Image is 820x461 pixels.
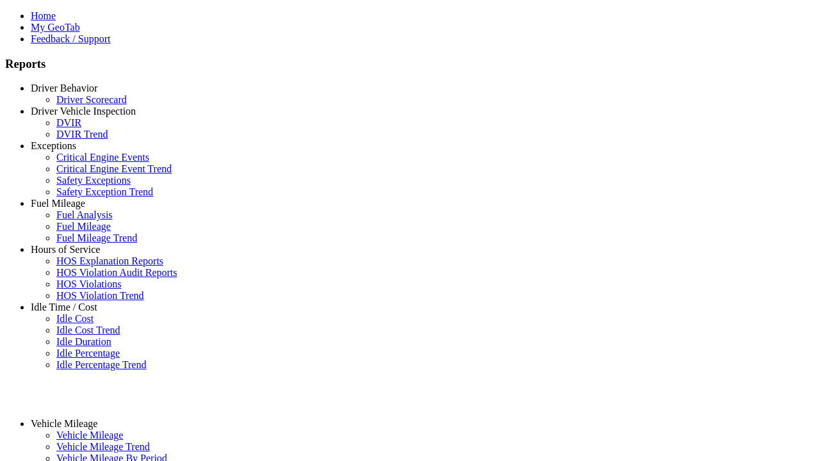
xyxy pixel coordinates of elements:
a: HOS Violations [56,279,121,289]
a: Critical Engine Events [56,152,149,163]
a: Idle Time / Cost [31,302,97,312]
a: My GeoTab [31,22,80,33]
a: Fuel Mileage [31,198,85,209]
a: Hours of Service [31,244,100,255]
a: Idle Cost [56,313,94,324]
a: Idle Percentage Trend [56,359,146,370]
a: Driver Behavior [31,83,97,93]
h3: Reports [5,57,815,71]
a: Fuel Mileage Trend [56,232,137,243]
a: Idle Percentage [56,348,120,359]
a: DVIR Trend [56,129,108,140]
a: HOS Violation Trend [56,290,144,301]
a: HOS Explanation Reports [56,255,163,266]
a: Fuel Analysis [56,209,113,220]
a: Exceptions [31,140,76,151]
a: Driver Scorecard [56,94,127,105]
a: Idle Duration [56,336,111,347]
a: Safety Exceptions [56,175,131,186]
a: Home [31,10,56,21]
a: Feedback / Support [31,33,110,44]
a: HOS Violation Audit Reports [56,267,177,278]
a: Idle Cost Trend [56,325,120,336]
a: Safety Exception Trend [56,186,153,197]
a: Critical Engine Event Trend [56,163,172,174]
a: Driver Vehicle Inspection [31,106,136,117]
a: Vehicle Mileage Trend [56,441,150,452]
a: Vehicle Mileage [31,418,97,429]
a: DVIR [56,117,81,128]
a: Vehicle Mileage [56,430,123,441]
a: Fuel Mileage [56,221,111,232]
